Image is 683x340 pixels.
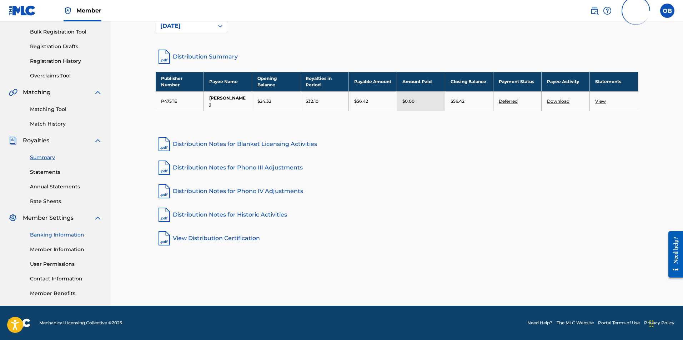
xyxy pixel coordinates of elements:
[647,306,683,340] iframe: Chat Widget
[9,88,17,97] img: Matching
[30,275,102,283] a: Contact Information
[23,214,74,222] span: Member Settings
[30,43,102,50] a: Registration Drafts
[590,4,599,18] a: Public Search
[30,290,102,297] a: Member Benefits
[160,22,210,30] div: [DATE]
[30,28,102,36] a: Bulk Registration Tool
[156,206,173,223] img: pdf
[644,320,674,326] a: Privacy Policy
[9,319,31,327] img: logo
[9,136,17,145] img: Royalties
[603,4,612,18] div: Help
[156,183,173,200] img: pdf
[156,230,638,247] a: View Distribution Certification
[257,98,271,105] p: $24.32
[499,98,518,104] a: Deferred
[252,72,300,91] th: Opening Balance
[156,159,173,176] img: pdf
[30,106,102,113] a: Matching Tool
[557,320,594,326] a: The MLC Website
[156,72,204,91] th: Publisher Number
[30,154,102,161] a: Summary
[493,72,541,91] th: Payment Status
[9,214,17,222] img: Member Settings
[547,98,569,104] a: Download
[30,246,102,253] a: Member Information
[156,159,638,176] a: Distribution Notes for Phono III Adjustments
[402,98,415,105] p: $0.00
[300,72,348,91] th: Royalties in Period
[445,72,493,91] th: Closing Balance
[156,48,638,65] a: Distribution Summary
[64,6,72,15] img: Top Rightsholder
[590,72,638,91] th: Statements
[663,226,683,283] iframe: Resource Center
[354,98,368,105] p: $56.42
[30,72,102,80] a: Overclaims Tool
[156,206,638,223] a: Distribution Notes for Historic Activities
[30,183,102,191] a: Annual Statements
[23,88,51,97] span: Matching
[527,320,552,326] a: Need Help?
[156,183,638,200] a: Distribution Notes for Phono IV Adjustments
[76,6,101,15] span: Member
[595,98,606,104] a: View
[30,260,102,268] a: User Permissions
[451,98,464,105] p: $56.42
[9,5,36,16] img: MLC Logo
[94,214,102,222] img: expand
[94,136,102,145] img: expand
[156,136,638,153] a: Distribution Notes for Blanket Licensing Activities
[306,98,318,105] p: $32.10
[30,57,102,65] a: Registration History
[30,120,102,128] a: Match History
[204,72,252,91] th: Payee Name
[23,136,49,145] span: Royalties
[30,168,102,176] a: Statements
[30,231,102,239] a: Banking Information
[348,72,397,91] th: Payable Amount
[397,72,445,91] th: Amount Paid
[603,6,612,15] img: help
[156,91,204,111] td: P475TE
[39,320,122,326] span: Mechanical Licensing Collective © 2025
[94,88,102,97] img: expand
[204,91,252,111] td: [PERSON_NAME]
[156,230,173,247] img: pdf
[590,6,599,15] img: search
[649,313,654,334] div: Перетащить
[660,4,674,18] div: User Menu
[156,48,173,65] img: distribution-summary-pdf
[542,72,590,91] th: Payee Activity
[647,306,683,340] div: Виджет чата
[156,136,173,153] img: pdf
[30,198,102,205] a: Rate Sheets
[598,320,640,326] a: Portal Terms of Use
